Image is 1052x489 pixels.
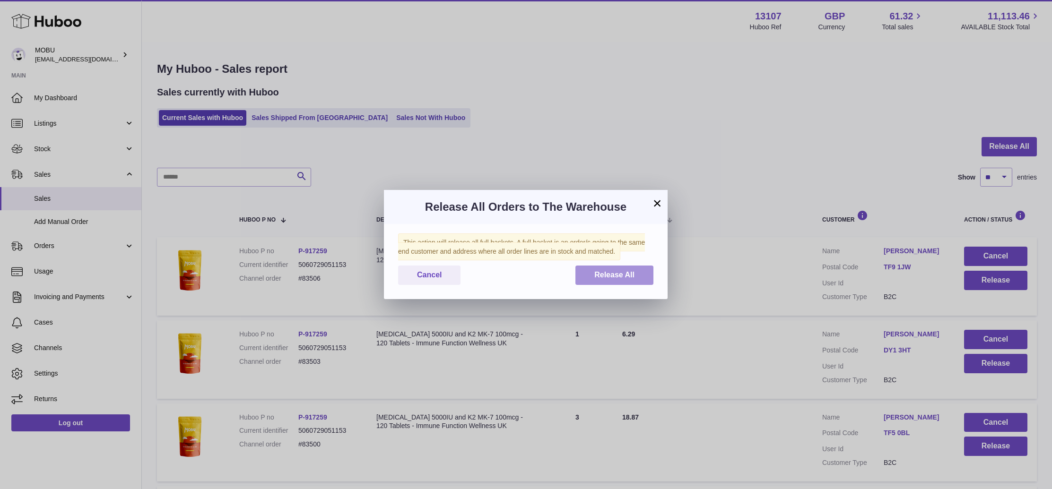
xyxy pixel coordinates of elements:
[652,197,663,209] button: ×
[398,199,653,214] h3: Release All Orders to The Warehouse
[575,266,653,285] button: Release All
[398,266,461,285] button: Cancel
[417,271,442,279] span: Cancel
[398,233,645,260] span: This action will release all full baskets. A full basket is an order/s going to the same end cust...
[594,271,635,279] span: Release All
